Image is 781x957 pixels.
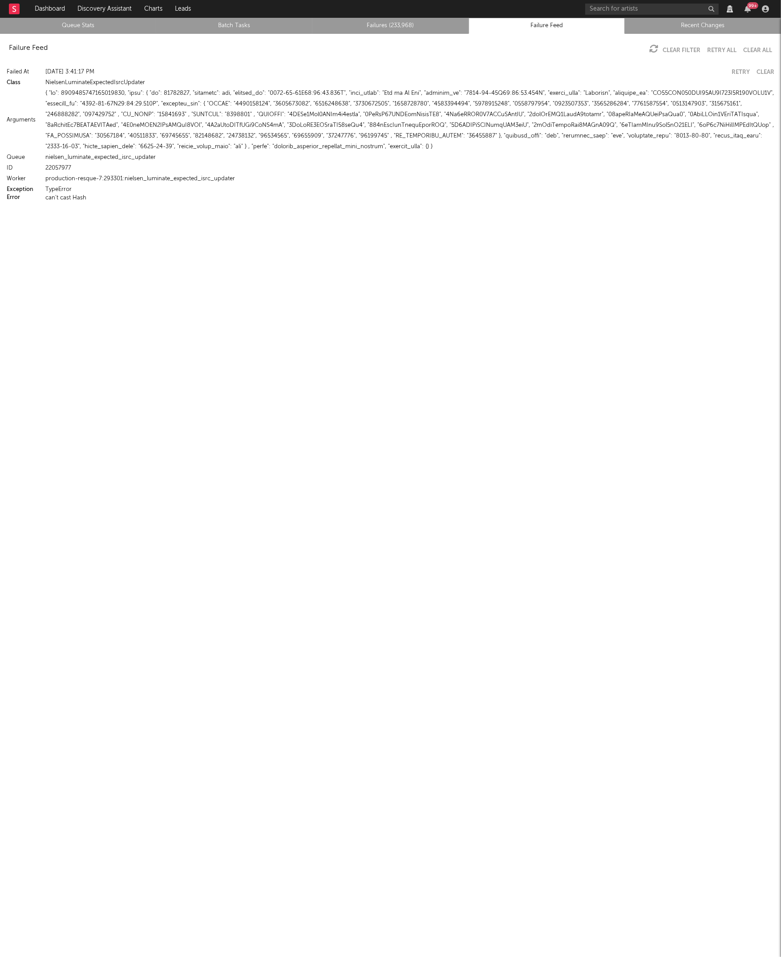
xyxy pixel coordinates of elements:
[45,152,774,163] div: nielsen_luminate_expected_isrc_updater
[7,152,42,163] div: Queue
[7,88,42,152] div: Arguments
[45,195,86,201] button: can't cast Hash
[161,20,308,31] a: Batch Tasks
[7,187,33,193] a: Exception
[745,5,751,12] button: 99+
[732,69,750,75] button: Retry
[473,20,620,31] a: Failure Feed
[630,20,776,31] a: Recent Changes
[7,163,42,174] div: ID
[7,80,20,86] a: Class
[45,174,774,184] div: production-resque-7:293301:nielsen_luminate_expected_isrc_updater
[747,2,758,9] div: 99 +
[45,184,774,195] div: TypeError
[45,163,774,174] div: 22057977
[317,20,464,31] a: Failures (233,968)
[663,48,700,53] a: Clear Filter
[7,195,20,201] button: Error
[743,48,772,53] button: Clear All
[45,88,774,152] div: { "lo": 8909485747165019830, "ipsu": { "do": 81782827, "sitametc": adi, "elitsed_do": "0072-65-61...
[585,4,719,15] input: Search for artists
[757,69,774,75] button: Clear
[7,67,42,77] div: Failed At
[707,48,736,53] button: Retry All
[5,20,151,31] a: Queue Stats
[45,67,725,77] div: [DATE] 3:41:17 PM
[9,43,48,53] div: Failure Feed
[7,174,42,184] div: Worker
[45,77,774,88] div: NielsenLuminateExpectedIsrcUpdater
